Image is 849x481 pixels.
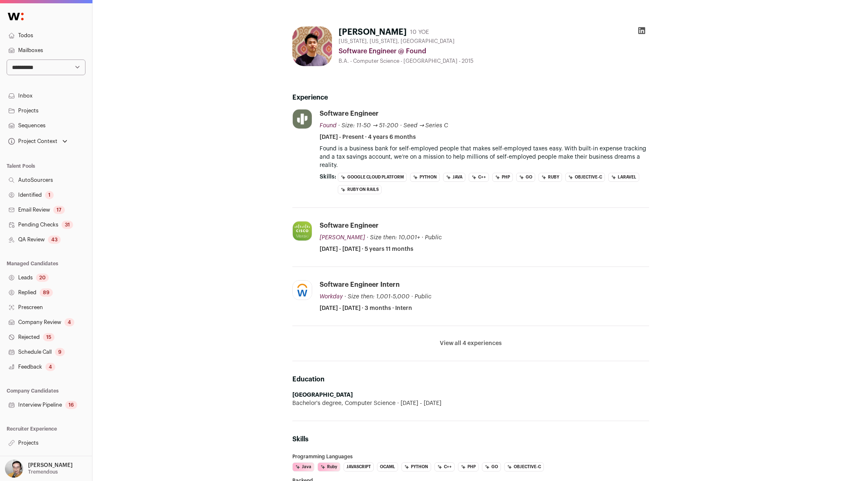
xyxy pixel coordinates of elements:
li: C++ [434,462,455,471]
li: Java [292,462,314,471]
div: Software Engineer [320,221,379,230]
span: Seed → Series C [403,123,448,129]
li: Python [401,462,431,471]
div: Software Engineer Intern [320,280,400,289]
div: Software Engineer [320,109,379,118]
div: 4 [64,318,74,326]
span: · Size: 11-50 → 51-200 [338,123,398,129]
button: View all 4 experiences [440,339,502,348]
li: PHP [492,173,513,182]
li: Ruby [318,462,340,471]
span: [DATE] - Present · 4 years 6 months [320,133,416,141]
img: Wellfound [3,8,28,25]
img: 6ab5635d18595fdb855f09cb584cb1d85261566ffe28de4deeefcf8e49653e00.jpg [293,221,312,240]
span: Public [415,294,432,300]
span: · [411,293,413,301]
img: 164b4494fd38788ee219cc9aa50432884dd27984e33cca7f91b10aa89f28f476.jpg [293,110,312,129]
p: Tremendous [28,469,58,475]
span: [DATE] - [DATE] · 5 years 11 months [320,245,413,253]
li: JavaScript [344,462,374,471]
li: Go [516,173,535,182]
div: 31 [62,221,73,229]
span: [PERSON_NAME] [320,235,365,240]
li: OCaml [377,462,398,471]
span: Found [320,123,337,129]
li: Objective-C [565,173,605,182]
button: Open dropdown [3,460,74,478]
p: [PERSON_NAME] [28,462,73,469]
img: f07747d9b8bb847fb50f61b6ac2d581358a6928a60e0b530638f9b7334f989e1.jpg [293,281,312,300]
li: Go [482,462,501,471]
span: [DATE] - [DATE] [396,399,441,407]
div: 9 [55,348,65,356]
div: 43 [48,236,61,244]
span: [DATE] - [DATE] · 3 months · Intern [320,304,412,312]
span: [US_STATE], [US_STATE], [GEOGRAPHIC_DATA] [339,38,455,45]
div: B.A. - Computer Science - [GEOGRAPHIC_DATA] - 2015 [339,58,649,64]
span: · [422,233,423,242]
li: Ruby [538,173,562,182]
li: PHP [458,462,479,471]
li: Laravel [608,173,639,182]
li: Python [410,173,440,182]
div: Software Engineer @ Found [339,46,649,56]
div: Project Context [7,138,57,145]
div: 15 [43,333,55,341]
div: Bachelor's degree, Computer Science [292,399,649,407]
span: · [400,121,402,130]
strong: [GEOGRAPHIC_DATA] [292,392,353,398]
img: 5826bca7ff8e0cbe3e18c61851bed1a163658404e9c5549e7e8bfe5f2d0e9791.jpg [292,26,332,66]
span: · Size then: 10,001+ [367,235,420,240]
li: Ruby on Rails [338,185,382,194]
button: Open dropdown [7,136,69,147]
span: Skills: [320,173,336,181]
li: Objective-C [504,462,544,471]
span: Public [425,235,442,240]
h1: [PERSON_NAME] [339,26,407,38]
span: · Size then: 1,001-5,000 [344,294,410,300]
span: Workday [320,294,343,300]
div: 17 [53,206,65,214]
div: 16 [65,401,77,409]
h2: Skills [292,434,649,444]
div: 1 [45,191,54,199]
h3: Programming Languages [292,454,649,459]
li: Java [443,173,465,182]
img: 144000-medium_jpg [5,460,23,478]
div: 4 [45,363,55,371]
p: Found is a business bank for self-employed people that makes self-employed taxes easy. With built... [320,145,649,169]
li: C++ [469,173,489,182]
div: 10 YOE [410,28,429,36]
div: 89 [40,288,53,297]
h2: Education [292,374,649,384]
h2: Experience [292,93,649,102]
div: 20 [36,274,49,282]
li: Google Cloud Platform [338,173,407,182]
